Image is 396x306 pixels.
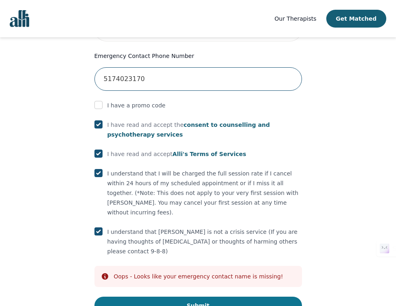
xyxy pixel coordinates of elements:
[173,151,246,157] span: Alli's Terms of Services
[107,227,302,256] p: I understand that [PERSON_NAME] is not a crisis service (If you are having thoughts of [MEDICAL_D...
[326,10,386,28] button: Get Matched
[114,272,283,280] div: Looks like your emergency contact name is missing!
[274,15,316,22] span: Our Therapists
[274,14,316,24] a: Our Therapists
[107,101,166,110] p: I have a promo code
[107,120,302,139] p: I have read and accept the
[107,149,246,159] p: I have read and accept
[107,169,302,217] p: I understand that I will be charged the full session rate if I cancel within 24 hours of my sched...
[94,51,302,61] label: Emergency Contact Phone Number
[107,122,270,138] span: consent to counselling and psychotherapy services
[114,273,132,280] span: Oops -
[10,10,29,27] img: alli logo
